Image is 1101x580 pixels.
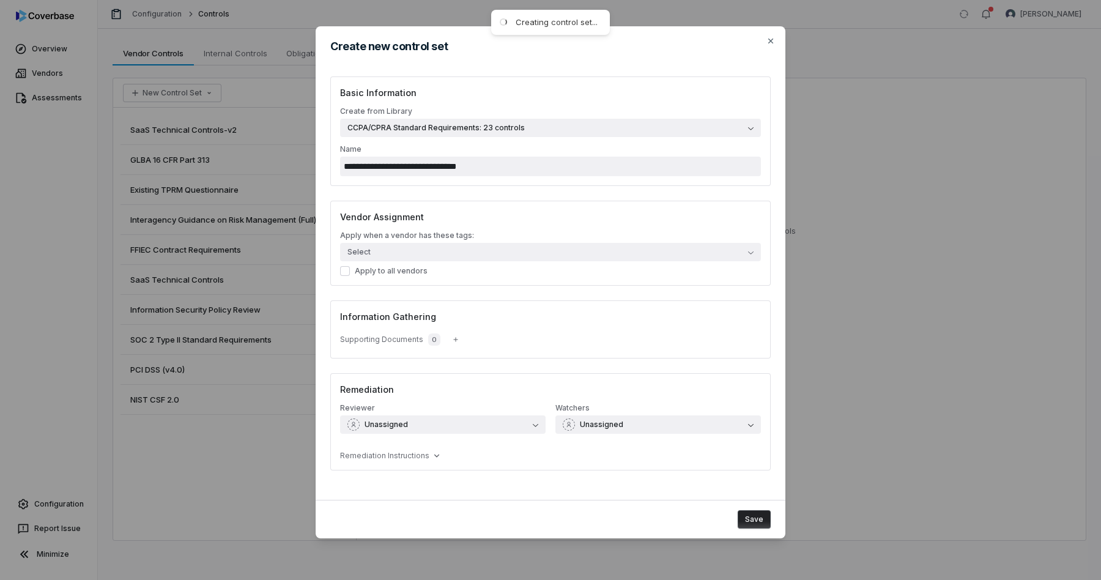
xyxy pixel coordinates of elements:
span: Unassigned [580,420,623,429]
span: CCPA/CPRA Standard Requirements: 23 controls [347,123,525,133]
h3: Information Gathering [340,310,761,323]
span: Unassigned [365,420,408,429]
label: Reviewer [340,403,546,434]
div: Creating control set... [516,17,598,28]
label: Apply when a vendor has these tags: [340,231,761,240]
h2: Create new control set [330,41,771,52]
h3: Vendor Assignment [340,210,761,223]
h3: Basic Information [340,86,761,99]
label: Create from Library [340,106,761,137]
button: Create from Library [340,119,761,137]
h3: Remediation [340,383,761,396]
label: Watchers [555,403,761,434]
button: Save [738,510,771,529]
button: Apply to all vendors [340,266,350,276]
span: 0 [428,333,440,346]
button: Reviewer [340,415,546,434]
input: Name [340,157,761,176]
button: Select [340,243,761,261]
span: Remediation Instructions [340,451,429,461]
label: Apply to all vendors [340,266,761,276]
button: Watchers [555,415,761,434]
span: Supporting Documents [340,335,423,344]
label: Name [340,144,761,176]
